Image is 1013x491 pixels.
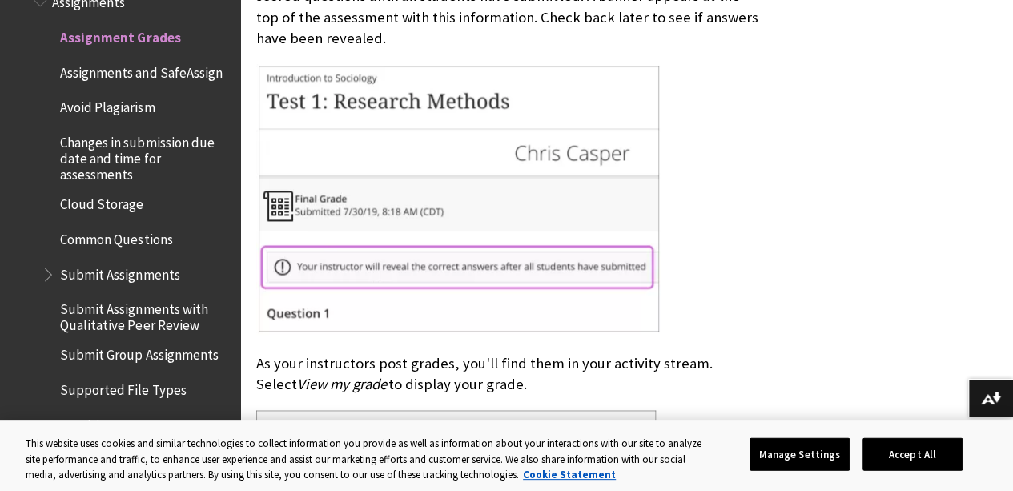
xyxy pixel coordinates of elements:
span: Submit Assignments [60,261,179,283]
span: View my grade [297,375,387,393]
span: Cloud Storage [60,191,143,213]
span: Changes in submission due date and time for assessments [60,129,229,183]
span: Submit Assignments with Qualitative Peer Review [60,296,229,333]
button: Accept All [862,437,963,471]
span: Avoid Plagiarism [60,95,155,116]
span: Assignments and SafeAssign [60,59,222,81]
span: Submit Group Assignments [60,342,218,364]
div: This website uses cookies and similar technologies to collect information you provide as well as ... [26,436,710,483]
button: Manage Settings [750,437,850,471]
p: As your instructors post grades, you'll find them in your activity stream. Select to display your... [256,353,760,395]
a: More information about your privacy, opens in a new tab [523,468,616,481]
span: Common Questions [60,226,172,248]
span: Assignment Grades [60,24,180,46]
span: Turnitin [60,412,107,433]
span: Supported File Types [60,376,186,398]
